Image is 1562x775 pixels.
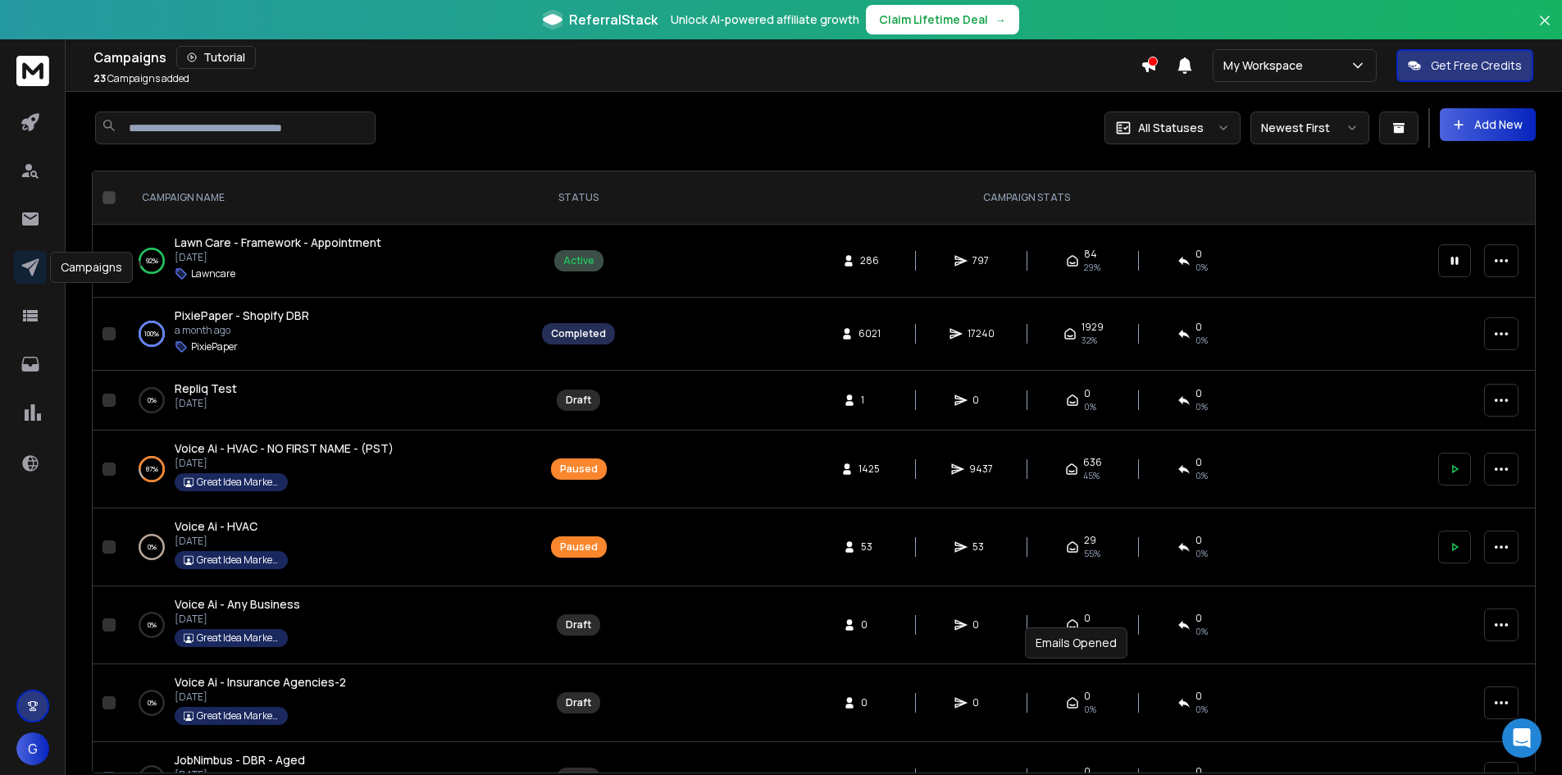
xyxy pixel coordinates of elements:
[191,267,235,280] p: Lawncare
[175,596,300,612] span: Voice Ai - Any Business
[93,72,189,85] p: Campaigns added
[175,596,300,613] a: Voice Ai - Any Business
[148,695,157,711] p: 0 %
[1195,321,1202,334] span: 0
[1084,534,1096,547] span: 29
[1195,261,1208,274] span: 0 %
[1396,49,1533,82] button: Get Free Credits
[861,618,877,631] span: 0
[1084,690,1091,703] span: 0
[560,540,598,554] div: Paused
[175,381,237,397] a: Repliq Test
[968,327,995,340] span: 17240
[566,696,591,709] div: Draft
[175,235,381,251] a: Lawn Care - Framework - Appointment
[861,696,877,709] span: 0
[122,171,532,225] th: CAMPAIGN NAME
[1195,248,1202,261] span: 0
[122,664,532,742] td: 0%Voice Ai - Insurance Agencies-2[DATE]Great Idea Marketing
[1083,456,1102,469] span: 636
[858,327,881,340] span: 6021
[175,691,346,704] p: [DATE]
[1084,703,1096,716] span: 0%
[191,340,238,353] p: PixiePaper
[175,235,381,250] span: Lawn Care - Framework - Appointment
[122,586,532,664] td: 0%Voice Ai - Any Business[DATE]Great Idea Marketing
[551,327,606,340] div: Completed
[1025,627,1127,659] div: Emails Opened
[1223,57,1309,74] p: My Workspace
[122,431,532,508] td: 87%Voice Ai - HVAC - NO FIRST NAME - (PST)[DATE]Great Idea Marketing
[972,254,989,267] span: 797
[1195,703,1208,716] span: 0%
[1084,400,1096,413] span: 0%
[625,171,1428,225] th: CAMPAIGN STATS
[1195,400,1208,413] span: 0%
[175,440,394,456] span: Voice Ai - HVAC - NO FIRST NAME - (PST)
[866,5,1019,34] button: Claim Lifetime Deal→
[146,253,158,269] p: 92 %
[175,674,346,691] a: Voice Ai - Insurance Agencies-2
[175,518,257,534] span: Voice Ai - HVAC
[175,251,381,264] p: [DATE]
[972,540,989,554] span: 53
[122,225,532,298] td: 92%Lawn Care - Framework - Appointment[DATE]Lawncare
[146,461,158,477] p: 87 %
[16,732,49,765] button: G
[995,11,1006,28] span: →
[1195,690,1202,703] span: 0
[566,618,591,631] div: Draft
[972,696,989,709] span: 0
[197,554,279,567] p: Great Idea Marketing
[560,463,598,476] div: Paused
[50,252,133,283] div: Campaigns
[1195,612,1202,625] span: 0
[569,10,658,30] span: ReferralStack
[1195,625,1208,638] span: 0%
[175,535,288,548] p: [DATE]
[861,540,877,554] span: 53
[1195,534,1202,547] span: 0
[93,71,106,85] span: 23
[1082,321,1104,334] span: 1929
[175,397,237,410] p: [DATE]
[1084,612,1091,625] span: 0
[1084,625,1096,638] span: 0%
[1250,112,1369,144] button: Newest First
[858,463,880,476] span: 1425
[972,394,989,407] span: 0
[175,457,394,470] p: [DATE]
[122,508,532,586] td: 0%Voice Ai - HVAC[DATE]Great Idea Marketing
[197,631,279,645] p: Great Idea Marketing
[1195,547,1208,560] span: 0 %
[175,440,394,457] a: Voice Ai - HVAC - NO FIRST NAME - (PST)
[197,476,279,489] p: Great Idea Marketing
[1440,108,1536,141] button: Add New
[972,618,989,631] span: 0
[1534,10,1555,49] button: Close banner
[532,171,625,225] th: STATUS
[175,308,309,323] span: PixiePaper - Shopify DBR
[122,371,532,431] td: 0%Repliq Test[DATE]
[1195,334,1208,347] span: 0 %
[175,381,237,396] span: Repliq Test
[1138,120,1204,136] p: All Statuses
[1195,469,1208,482] span: 0 %
[148,539,157,555] p: 0 %
[122,298,532,371] td: 100%PixiePaper - Shopify DBRa month agoPixiePaper
[1502,718,1542,758] div: Open Intercom Messenger
[671,11,859,28] p: Unlock AI-powered affiliate growth
[148,392,157,408] p: 0 %
[175,752,305,768] a: JobNimbus - DBR - Aged
[176,46,256,69] button: Tutorial
[1431,57,1522,74] p: Get Free Credits
[144,326,159,342] p: 100 %
[861,394,877,407] span: 1
[1084,261,1100,274] span: 29 %
[563,254,594,267] div: Active
[175,324,309,337] p: a month ago
[93,46,1141,69] div: Campaigns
